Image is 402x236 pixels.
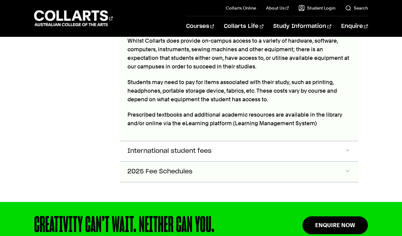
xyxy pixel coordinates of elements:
a: Search [345,5,368,11]
a: Courses [186,16,214,37]
a: Enquire [341,16,368,37]
span: International student fees [127,148,212,155]
a: Enquire Now [302,216,368,234]
span: 2025 Fee Schedules [127,168,193,175]
a: About Us [266,5,289,11]
a: Collarts Life [224,16,263,37]
div: Go to homepage [34,10,113,27]
button: 2025 Fee Schedules [120,162,358,182]
a: Student Login [299,5,335,11]
p: Students may need to pay for items associated with their study, such as printing, headphones, por... [127,78,350,104]
a: Study Information [273,16,331,37]
a: Collarts Online [226,5,256,11]
button: International student fees [120,141,358,161]
p: Whilst Collarts does provide on-campus access to a variety of hardware, software, computers, inst... [127,37,350,71]
p: Prescribed textbooks and additional academic resources are available in the library and/or online... [127,110,350,128]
